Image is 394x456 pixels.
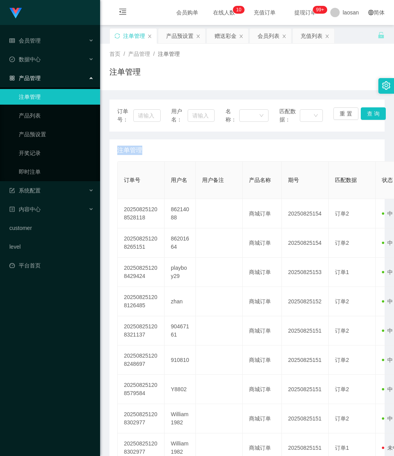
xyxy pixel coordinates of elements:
i: 图标: appstore-o [9,75,15,81]
h1: 注单管理 [109,66,141,78]
td: playboy29 [165,258,196,287]
td: 202508251208528118 [118,199,165,228]
td: zhan [165,287,196,316]
span: 订单1 [335,445,349,451]
span: 产品名称 [249,177,271,183]
span: 内容中心 [9,206,41,212]
td: 商城订单 [243,404,282,433]
span: 中 [382,415,393,422]
a: 开奖记录 [19,145,94,161]
span: 中 [382,240,393,246]
span: 中 [382,298,393,305]
button: 重 置 [333,107,358,120]
span: 订单1 [335,269,349,275]
span: 产品管理 [128,51,150,57]
td: 202508251208248697 [118,346,165,375]
i: 图标: close [239,34,244,39]
i: 图标: close [282,34,287,39]
span: / [124,51,125,57]
td: 86214088 [165,199,196,228]
td: 202508251208265151 [118,228,165,258]
td: Y8802 [165,375,196,404]
td: 商城订单 [243,228,282,258]
td: William1982 [165,404,196,433]
span: 会员管理 [9,37,41,44]
sup: 966 [313,6,327,14]
span: 订单号： [117,107,133,124]
div: 会员列表 [258,28,279,43]
td: 202508251208579584 [118,375,165,404]
i: 图标: unlock [378,32,385,39]
td: 商城订单 [243,346,282,375]
a: level [9,239,94,255]
i: 图标: check-circle-o [9,57,15,62]
td: 202508251208302977 [118,404,165,433]
span: 订单2 [335,240,349,246]
td: 20250825151 [282,316,329,346]
i: 图标: down [259,113,264,119]
span: 数据中心 [9,56,41,62]
span: 用户名： [171,107,188,124]
span: 注单管理 [117,146,142,155]
span: 产品管理 [9,75,41,81]
span: 订单2 [335,357,349,363]
span: 订单2 [335,328,349,334]
span: 注单管理 [158,51,180,57]
span: 在线人数 [209,10,239,15]
span: 中 [382,210,393,217]
a: 产品列表 [19,108,94,123]
i: 图标: table [9,38,15,43]
span: 中 [382,269,393,275]
td: 商城订单 [243,199,282,228]
td: 商城订单 [243,316,282,346]
span: 中 [382,386,393,392]
span: 名称： [226,107,240,124]
i: 图标: down [313,113,318,119]
span: 中 [382,357,393,363]
td: 20250825151 [282,404,329,433]
span: / [153,51,155,57]
a: 图标: dashboard平台首页 [9,258,94,273]
span: 状态 [382,177,393,183]
span: 订单2 [335,298,349,305]
td: 202508251208321137 [118,316,165,346]
a: 产品预设置 [19,126,94,142]
span: 充值订单 [250,10,279,15]
span: 提现订单 [290,10,320,15]
span: 订单2 [335,415,349,422]
span: 订单2 [335,386,349,392]
span: 用户名 [171,177,187,183]
span: 匹配数据： [279,107,300,124]
td: 20250825154 [282,199,329,228]
i: 图标: close [196,34,201,39]
p: 1 [236,6,239,14]
td: 商城订单 [243,287,282,316]
div: 充值列表 [301,28,322,43]
td: 20250825154 [282,228,329,258]
td: 商城订单 [243,375,282,404]
div: 赠送彩金 [215,28,236,43]
td: 90467161 [165,316,196,346]
span: 订单2 [335,210,349,217]
input: 请输入 [133,109,161,122]
td: 86201664 [165,228,196,258]
div: 产品预设置 [166,28,193,43]
td: 202508251208126485 [118,287,165,316]
button: 查 询 [361,107,386,120]
p: 0 [239,6,242,14]
span: 期号 [288,177,299,183]
img: logo.9652507e.png [9,8,22,19]
span: 中 [382,328,393,334]
td: 20250825151 [282,346,329,375]
a: customer [9,220,94,236]
a: 注单管理 [19,89,94,105]
i: 图标: form [9,188,15,193]
td: 商城订单 [243,258,282,287]
span: 系统配置 [9,187,41,194]
td: 910810 [165,346,196,375]
a: 即时注单 [19,164,94,180]
i: 图标: sync [115,33,120,39]
span: 匹配数据 [335,177,357,183]
td: 20250825153 [282,258,329,287]
span: 首页 [109,51,120,57]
